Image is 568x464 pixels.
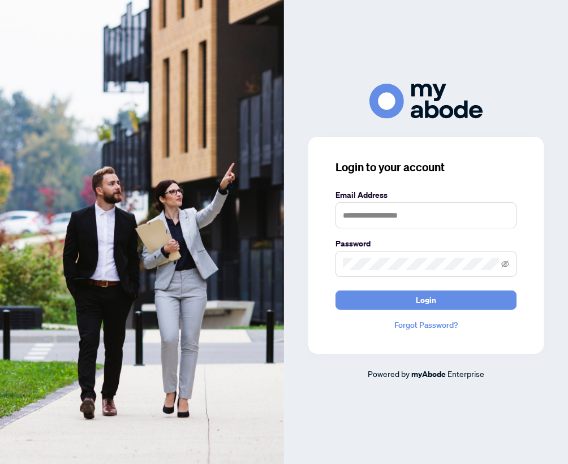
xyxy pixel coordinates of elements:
[411,368,446,380] a: myAbode
[335,290,517,310] button: Login
[335,237,517,250] label: Password
[369,84,483,118] img: ma-logo
[368,368,410,379] span: Powered by
[335,189,517,201] label: Email Address
[416,291,436,309] span: Login
[501,260,509,268] span: eye-invisible
[335,319,517,331] a: Forgot Password?
[335,159,517,175] h3: Login to your account
[447,368,484,379] span: Enterprise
